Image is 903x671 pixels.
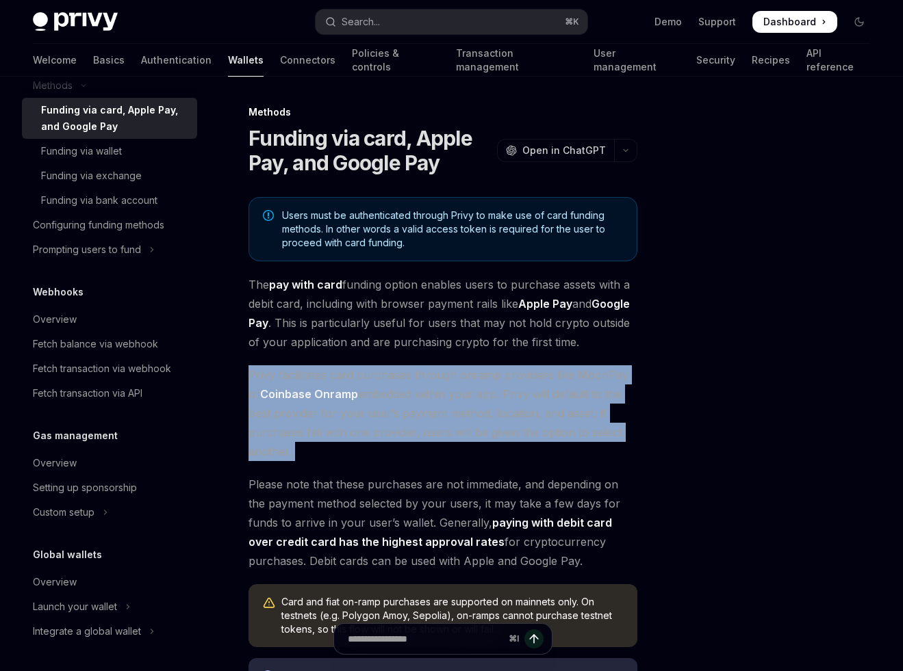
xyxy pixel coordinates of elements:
[518,297,572,311] strong: Apple Pay
[22,570,197,594] a: Overview
[698,15,736,29] a: Support
[22,475,197,500] a: Setting up sponsorship
[497,139,614,162] button: Open in ChatGPT
[22,163,197,188] a: Funding via exchange
[22,356,197,381] a: Fetch transaction via webhook
[22,332,197,356] a: Fetch balance via webhook
[33,44,77,77] a: Welcome
[33,455,77,471] div: Overview
[33,336,158,352] div: Fetch balance via webhook
[352,44,440,77] a: Policies & controls
[93,44,125,77] a: Basics
[33,479,137,496] div: Setting up sponsorship
[263,210,274,221] svg: Note
[41,102,189,135] div: Funding via card, Apple Pay, and Google Pay
[654,15,682,29] a: Demo
[269,278,342,291] strong: pay with card
[141,44,212,77] a: Authentication
[22,139,197,163] a: Funding via wallet
[33,547,102,563] h5: Global wallets
[282,209,623,250] span: Users must be authenticated through Privy to make use of card funding methods. In other words a v...
[22,381,197,406] a: Fetch transaction via API
[22,500,197,525] button: Toggle Custom setup section
[33,284,84,300] h5: Webhooks
[41,192,157,209] div: Funding via bank account
[524,629,544,648] button: Send message
[33,623,141,640] div: Integrate a global wallet
[33,311,77,328] div: Overview
[342,14,380,30] div: Search...
[22,188,197,213] a: Funding via bank account
[752,44,790,77] a: Recipes
[22,98,197,139] a: Funding via card, Apple Pay, and Google Pay
[249,105,637,119] div: Methods
[33,574,77,590] div: Overview
[22,213,197,237] a: Configuring funding methods
[316,10,587,34] button: Open search
[281,595,624,636] div: Card and fiat on-ramp purchases are supported on mainnets only. On testnets (e.g. Polygon Amoy, S...
[522,144,606,157] span: Open in ChatGPT
[249,275,637,352] span: The funding option enables users to purchase assets with a debit card, including with browser pay...
[41,168,142,184] div: Funding via exchange
[33,241,141,258] div: Prompting users to fund
[752,11,837,33] a: Dashboard
[260,387,358,402] a: Coinbase Onramp
[33,360,171,377] div: Fetch transaction via webhook
[228,44,264,77] a: Wallets
[22,307,197,332] a: Overview
[262,596,276,610] svg: Warning
[33,217,164,233] div: Configuring funding methods
[33,385,142,402] div: Fetch transaction via API
[280,44,335,77] a: Connectors
[41,143,122,159] div: Funding via wallet
[696,44,735,77] a: Security
[33,12,118,31] img: dark logo
[33,427,118,444] h5: Gas management
[249,126,492,175] h1: Funding via card, Apple Pay, and Google Pay
[456,44,577,77] a: Transaction management
[848,11,870,33] button: Toggle dark mode
[22,451,197,475] a: Overview
[22,237,197,262] button: Toggle Prompting users to fund section
[22,594,197,619] button: Toggle Launch your wallet section
[249,475,637,570] span: Please note that these purchases are not immediate, and depending on the payment method selected ...
[22,619,197,644] button: Toggle Integrate a global wallet section
[806,44,870,77] a: API reference
[33,598,117,615] div: Launch your wallet
[763,15,816,29] span: Dashboard
[249,365,637,461] span: Privy facilitates card purchases through onramp providers like MoonPay or embedded within your ap...
[594,44,680,77] a: User management
[348,624,503,654] input: Ask a question...
[33,504,94,521] div: Custom setup
[565,16,579,27] span: ⌘ K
